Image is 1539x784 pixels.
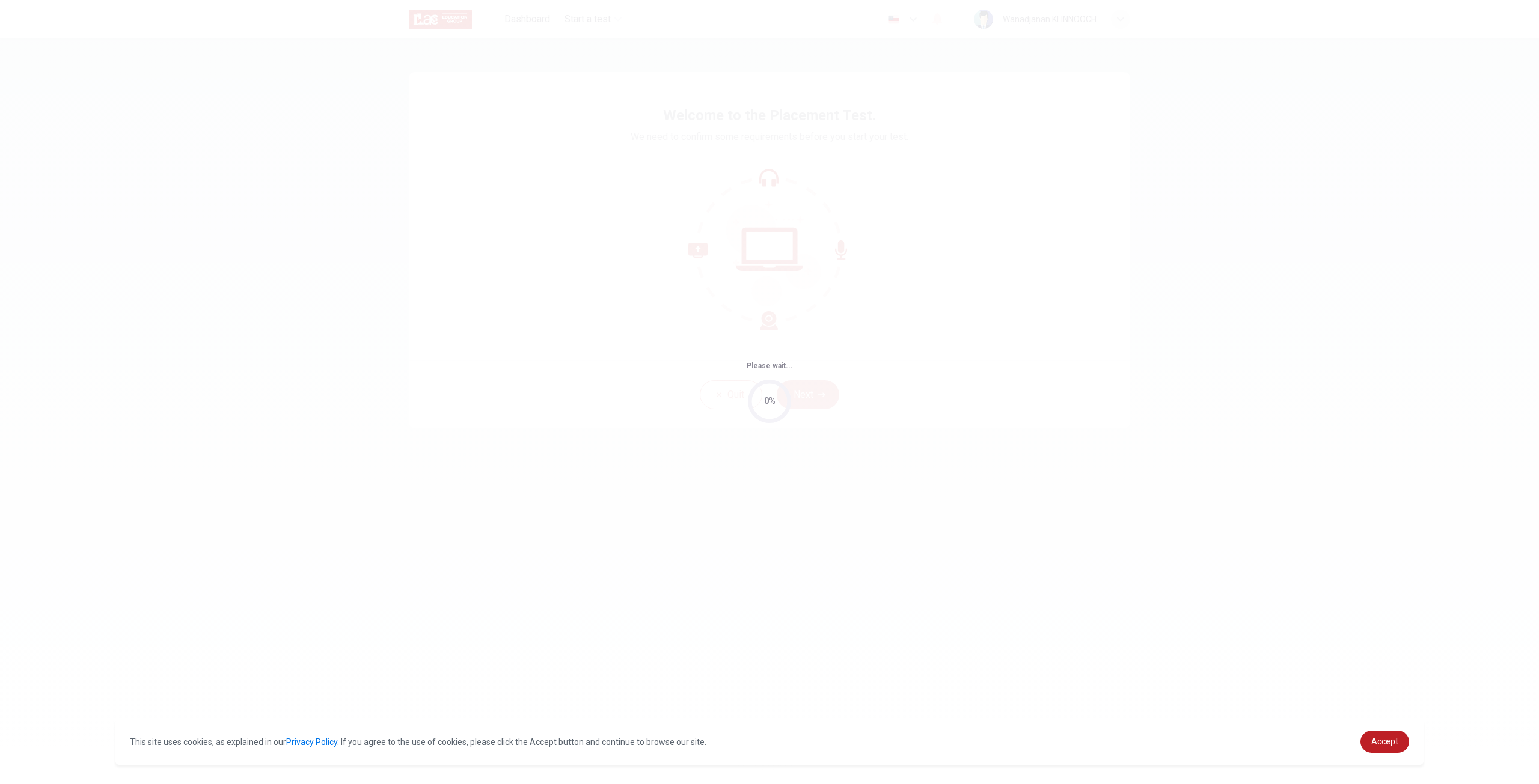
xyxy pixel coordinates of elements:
span: This site uses cookies, as explained in our . If you agree to the use of cookies, please click th... [130,737,706,747]
a: dismiss cookie message [1360,731,1409,753]
span: Accept [1371,737,1398,746]
a: Privacy Policy [286,737,337,747]
div: cookieconsent [115,719,1424,765]
span: Please wait... [747,362,793,370]
div: 0% [764,394,776,408]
